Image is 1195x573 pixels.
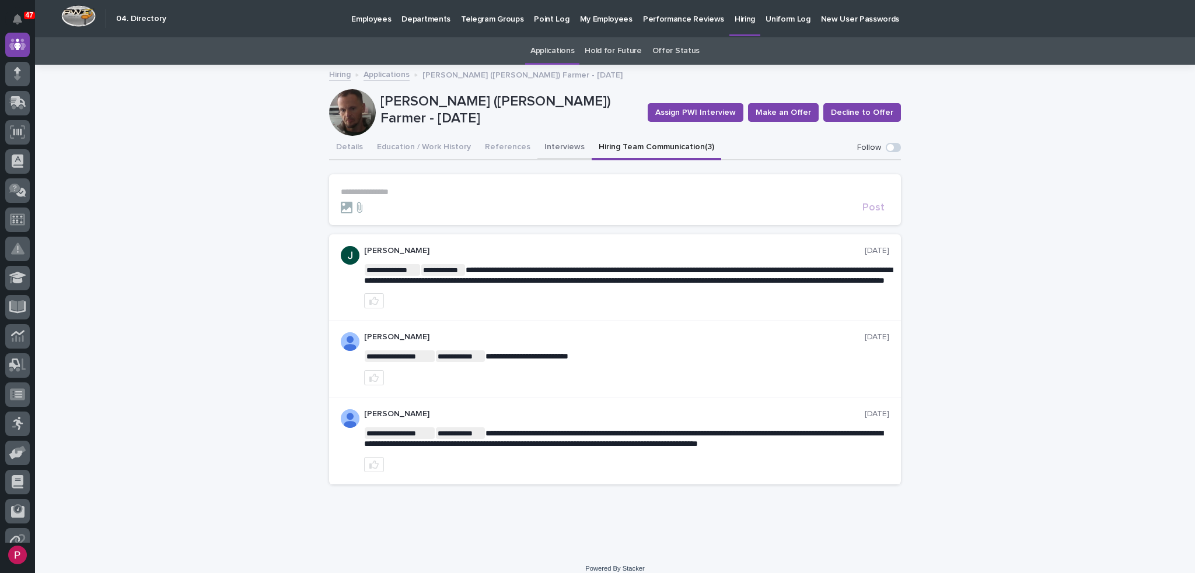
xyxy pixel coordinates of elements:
[15,14,30,33] div: Notifications47
[364,293,384,308] button: like this post
[655,107,736,118] span: Assign PWI Interview
[648,103,743,122] button: Assign PWI Interview
[364,246,865,256] p: [PERSON_NAME]
[858,202,889,213] button: Post
[857,143,881,153] p: Follow
[26,11,33,19] p: 47
[341,409,359,428] img: AOh14GiWKAYVPIbfHyIkyvX2hiPF8_WCcz-HU3nlZscn=s96-c
[61,5,96,27] img: Workspace Logo
[865,409,889,419] p: [DATE]
[380,93,638,127] p: [PERSON_NAME] ([PERSON_NAME]) Farmer - [DATE]
[5,7,30,31] button: Notifications
[823,103,901,122] button: Decline to Offer
[585,565,644,572] a: Powered By Stacker
[537,136,592,160] button: Interviews
[585,37,641,65] a: Hold for Future
[341,332,359,351] img: AOh14GiWKAYVPIbfHyIkyvX2hiPF8_WCcz-HU3nlZscn=s96-c
[329,136,370,160] button: Details
[530,37,574,65] a: Applications
[422,68,623,80] p: [PERSON_NAME] ([PERSON_NAME]) Farmer - [DATE]
[862,202,885,213] span: Post
[364,370,384,385] button: like this post
[364,67,410,80] a: Applications
[341,246,359,265] img: AATXAJzKHBjIVkmOEWMd7CrWKgKOc1AT7c5NBq-GLKw_=s96-c
[652,37,700,65] a: Offer Status
[370,136,478,160] button: Education / Work History
[116,14,166,24] h2: 04. Directory
[748,103,819,122] button: Make an Offer
[478,136,537,160] button: References
[865,246,889,256] p: [DATE]
[5,543,30,567] button: users-avatar
[592,136,721,160] button: Hiring Team Communication (3)
[364,332,865,342] p: [PERSON_NAME]
[329,67,351,80] a: Hiring
[364,457,384,472] button: like this post
[865,332,889,342] p: [DATE]
[756,107,811,118] span: Make an Offer
[364,409,865,419] p: [PERSON_NAME]
[831,107,893,118] span: Decline to Offer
